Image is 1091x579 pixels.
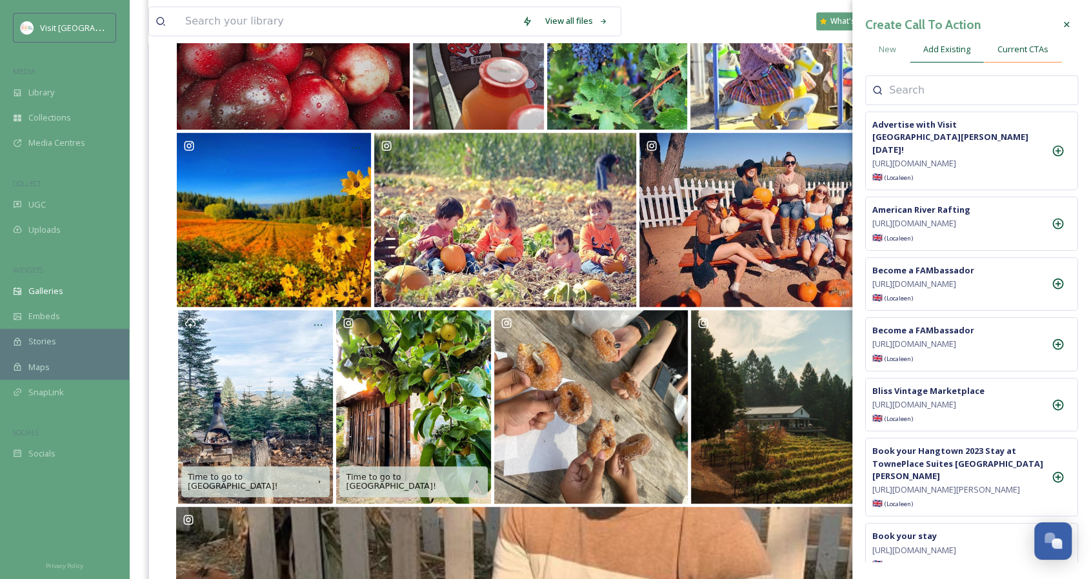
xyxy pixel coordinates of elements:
[872,445,1043,481] strong: Book your Hangtown 2023 Stay at TownePlace Suites [GEOGRAPHIC_DATA][PERSON_NAME]
[335,309,493,505] a: Time to go to [GEOGRAPHIC_DATA]!*Update* For the safety of all, we have decided to cancel our Enc...
[885,355,913,363] span: (Locale en )
[13,427,39,437] span: SOCIALS
[28,137,85,149] span: Media Centres
[872,204,970,215] strong: American River Rafting
[872,484,1020,496] span: [URL][DOMAIN_NAME][PERSON_NAME]
[28,335,56,348] span: Stories
[872,119,1028,155] strong: Advertise with Visit [GEOGRAPHIC_DATA][PERSON_NAME] [DATE]!
[889,83,1018,98] input: Search
[373,131,638,309] a: #pumkinpatch #sacramento #kidsphotography
[40,21,204,34] span: Visit [GEOGRAPHIC_DATA][PERSON_NAME]
[879,43,896,55] span: New
[872,544,956,556] span: [URL][DOMAIN_NAME]
[28,112,71,124] span: Collections
[28,447,55,460] span: Socials
[872,231,913,244] span: 🇬🇧
[885,294,913,302] span: (Locale en )
[13,265,43,275] span: WIDGETS
[539,8,614,34] a: View all files
[188,473,309,491] div: Time to go to [GEOGRAPHIC_DATA]!
[493,309,690,505] a: Yesterday, 10-9-2020 quality time at #applehill with deedeeleen and her kids, lilangel113 and Ryk...
[872,324,974,336] strong: Become a FAMbassador
[28,361,50,373] span: Maps
[175,131,373,309] a: Link in Bio GIVEAWAY! #applehill #boavistaorchards
[346,473,466,491] div: Time to go to [GEOGRAPHIC_DATA]!
[872,352,913,364] span: 🇬🇧
[28,199,46,211] span: UGC
[872,558,913,570] span: 🇬🇧
[885,173,913,182] span: (Locale en )
[179,7,515,35] input: Search your library
[13,179,41,188] span: COLLECT
[176,309,335,505] a: Time to go to [GEOGRAPHIC_DATA]!Bonfire and campfire site at a Christmas tree farm on Apple Hill
[816,12,881,30] a: What's New
[872,385,985,397] strong: Bliss Vintage Marketplace
[21,21,34,34] img: images.png
[13,66,35,76] span: MEDIA
[872,278,956,290] span: [URL][DOMAIN_NAME]
[872,157,956,170] span: [URL][DOMAIN_NAME]
[1034,522,1072,560] button: Open Chat
[872,497,913,509] span: 🇬🇧
[28,86,54,99] span: Library
[46,557,83,573] a: Privacy Policy
[28,285,63,297] span: Galleries
[872,412,913,424] span: 🇬🇧
[885,234,913,242] span: (Locale en )
[865,15,981,34] h3: Create Call To Action
[872,217,956,230] span: [URL][DOMAIN_NAME]
[885,560,913,569] span: (Locale en )
[28,310,60,322] span: Embeds
[872,338,956,350] span: [URL][DOMAIN_NAME]
[997,43,1048,55] span: Current CTAs
[885,500,913,508] span: (Locale en )
[689,309,886,505] a: Apple Hill variety pack in El Dorado County, CA. --- #applehill #fallineldoradocounty #applehillf...
[28,386,64,398] span: SnapLink
[28,224,61,236] span: Uploads
[923,43,970,55] span: Add Existing
[872,171,913,183] span: 🇬🇧
[872,264,974,276] strong: Become a FAMbassador
[872,291,913,304] span: 🇬🇧
[46,562,83,570] span: Privacy Policy
[638,131,910,309] a: The cutest pumpkins in the patch 🎃🍂 #squashgoals #pickofthepatch #pumpkinpatch #gourdeous #girlsq...
[872,530,937,542] strong: Book your stay
[872,398,956,411] span: [URL][DOMAIN_NAME]
[885,415,913,423] span: (Locale en )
